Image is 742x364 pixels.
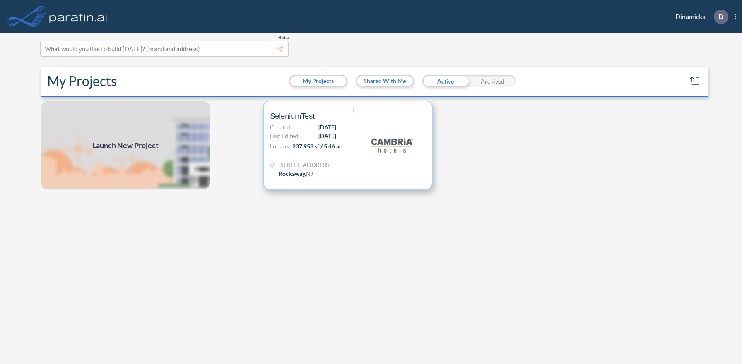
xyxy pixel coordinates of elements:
[663,10,736,24] div: Dinamicka
[279,170,306,177] span: Rockaway ,
[469,75,516,87] div: Archived
[270,132,300,140] span: Last Edited:
[47,73,117,89] h2: My Projects
[306,170,313,177] span: NJ
[371,125,413,166] img: logo
[270,123,292,132] span: Created:
[292,143,342,150] span: 237,958 sf / 5.46 ac
[48,8,109,25] img: logo
[688,74,701,88] button: sort
[278,34,289,41] span: Beta
[357,76,413,86] button: Shared With Me
[41,101,210,190] img: add
[270,143,292,150] span: Lot area:
[318,132,336,140] span: [DATE]
[41,101,210,190] a: Launch New Project
[279,160,330,169] span: 321 Mt Hope Ave
[718,13,723,20] p: D
[290,76,346,86] button: My Projects
[92,140,159,151] span: Launch New Project
[270,111,315,121] span: SeleniumTest
[318,123,336,132] span: [DATE]
[422,75,469,87] div: Active
[279,169,313,178] div: Rockaway, NJ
